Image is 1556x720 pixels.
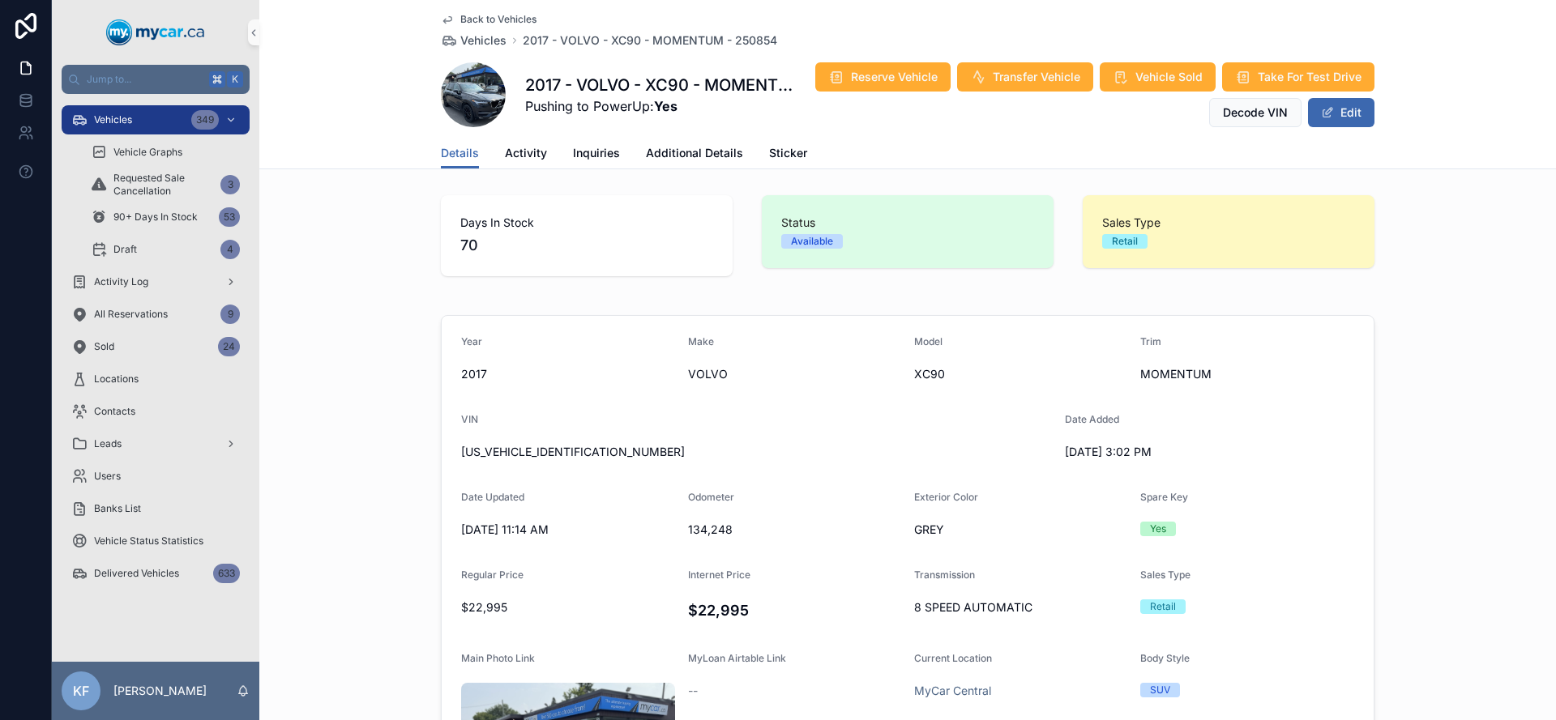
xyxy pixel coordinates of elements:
span: Exterior Color [914,491,978,503]
a: Back to Vehicles [441,13,536,26]
span: K [229,73,242,86]
a: Additional Details [646,138,743,171]
span: Make [688,335,714,347]
div: scrollable content [52,94,259,609]
span: Additional Details [646,145,743,161]
span: 8 SPEED AUTOMATIC [914,599,1127,616]
a: All Reservations9 [62,300,250,329]
span: Inquiries [573,145,620,161]
a: Vehicle Graphs [81,138,250,167]
span: Sales Type [1140,569,1191,581]
span: Activity Log [94,275,148,288]
div: Available [791,234,833,249]
span: [DATE] 11:14 AM [461,522,675,538]
div: 24 [218,337,240,356]
a: Requested Sale Cancellation3 [81,170,250,199]
span: MyLoan Airtable Link [688,652,786,664]
span: KF [73,681,89,701]
button: Decode VIN [1209,98,1302,127]
a: Sold24 [62,332,250,361]
span: Year [461,335,482,347]
a: Draft4 [81,235,250,264]
span: Transfer Vehicle [993,69,1080,85]
h4: $22,995 [688,599,902,621]
div: Retail [1112,234,1138,249]
h1: 2017 - VOLVO - XC90 - MOMENTUM - 250854 [525,74,799,96]
span: -- [688,683,698,699]
span: VOLVO [688,366,902,382]
span: Vehicle Status Statistics [94,535,203,547]
span: Regular Price [461,569,524,581]
span: Delivered Vehicles [94,567,179,580]
span: Body Style [1140,652,1190,664]
span: Sales Type [1102,215,1355,231]
span: XC90 [914,366,1127,382]
span: Date Added [1065,413,1119,425]
span: Sticker [769,145,807,161]
button: Transfer Vehicle [957,62,1093,92]
span: Trim [1140,335,1161,347]
span: [US_VEHICLE_IDENTIFICATION_NUMBER] [461,444,1052,460]
span: Model [914,335,943,347]
span: Take For Test Drive [1258,69,1361,85]
span: Reserve Vehicle [851,69,938,85]
a: Vehicles349 [62,105,250,134]
span: Transmission [914,569,975,581]
span: Users [94,470,121,483]
span: [DATE] 3:02 PM [1065,444,1279,460]
span: MOMENTUM [1140,366,1354,382]
button: Edit [1308,98,1374,127]
span: 2017 [461,366,675,382]
span: Internet Price [688,569,750,581]
a: 2017 - VOLVO - XC90 - MOMENTUM - 250854 [523,32,777,49]
span: Vehicles [94,113,132,126]
button: Jump to...K [62,65,250,94]
span: 70 [460,234,713,257]
div: SUV [1150,683,1170,697]
span: All Reservations [94,308,168,321]
a: Contacts [62,397,250,426]
a: Delivered Vehicles633 [62,559,250,588]
button: Vehicle Sold [1100,62,1216,92]
a: Vehicles [441,32,507,49]
div: 53 [219,207,240,227]
span: Contacts [94,405,135,418]
span: Spare Key [1140,491,1188,503]
span: 90+ Days In Stock [113,211,198,224]
div: 633 [213,564,240,583]
a: Activity [505,138,547,171]
span: Banks List [94,502,141,515]
a: Sticker [769,138,807,171]
span: VIN [461,413,478,425]
img: App logo [106,19,205,45]
a: Details [441,138,479,169]
div: 9 [220,305,240,324]
div: Retail [1150,599,1176,614]
span: Draft [113,243,137,256]
span: Vehicle Graphs [113,146,182,159]
a: Banks List [62,494,250,523]
a: MyCar Central [914,683,991,699]
a: Users [62,462,250,491]
span: Main Photo Link [461,652,535,664]
button: Reserve Vehicle [815,62,951,92]
div: 349 [191,110,219,130]
span: Odometer [688,491,734,503]
button: Take For Test Drive [1222,62,1374,92]
span: Pushing to PowerUp: [525,96,799,116]
span: $22,995 [461,599,675,616]
span: Requested Sale Cancellation [113,172,214,198]
a: Locations [62,364,250,394]
span: Current Location [914,652,992,664]
span: Leads [94,437,122,450]
div: 4 [220,240,240,259]
strong: Yes [654,98,678,114]
span: Days In Stock [460,215,713,231]
span: Date Updated [461,491,524,503]
div: Yes [1150,522,1166,536]
span: Locations [94,373,139,386]
a: 90+ Days In Stock53 [81,202,250,232]
span: Jump to... [87,73,203,86]
span: 134,248 [688,522,902,538]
